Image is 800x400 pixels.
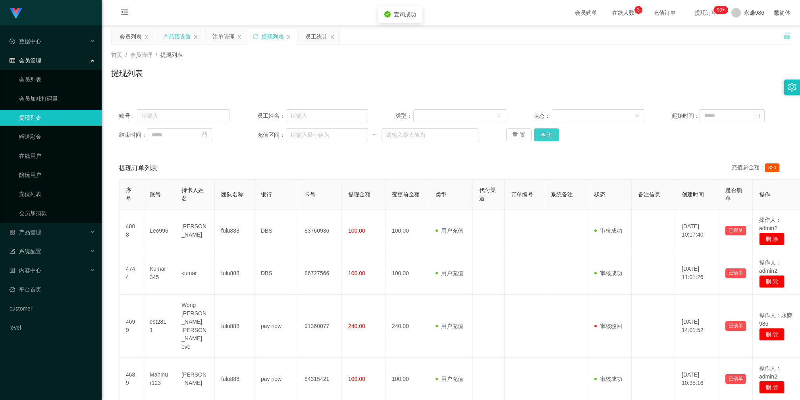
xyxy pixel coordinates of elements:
td: 83760936 [298,210,342,252]
i: 图标: sync [253,34,258,39]
td: [DATE] 10:17:40 [675,210,719,252]
i: 图标: menu-fold [111,0,138,26]
td: 4808 [120,210,143,252]
i: 图标: appstore-o [10,229,15,235]
span: 操作人：admin2 [759,365,781,380]
i: 图标: check-circle-o [10,39,15,44]
td: 240.00 [386,295,429,358]
span: 操作人：admin2 [759,259,781,274]
td: Kumar345 [143,252,175,295]
td: est2811 [143,295,175,358]
i: 图标: calendar [754,113,760,118]
span: 用户充值 [436,323,463,329]
i: 图标: table [10,58,15,63]
span: 结束时间： [119,131,147,139]
td: 86727566 [298,252,342,295]
div: 提现列表 [262,29,284,44]
span: 系统配置 [10,248,41,254]
span: 员工姓名： [257,112,286,120]
span: 起始时间： [672,112,700,120]
span: 备注信息 [638,191,660,198]
td: Leo996 [143,210,175,252]
span: ~ [368,131,382,139]
span: 用户充值 [436,270,463,276]
span: 审核成功 [594,270,622,276]
button: 查 询 [534,128,559,141]
span: 操作 [759,191,770,198]
td: DBS [254,210,298,252]
td: fulu888 [215,210,254,252]
button: 重 置 [506,128,532,141]
span: 充值订单 [650,10,680,16]
td: Wong [PERSON_NAME] [PERSON_NAME] eve [175,295,215,358]
span: 账号： [119,112,137,120]
td: [DATE] 14:01:52 [675,295,719,358]
i: 图标: profile [10,268,15,273]
i: 图标: close [330,35,335,39]
a: 在线用户 [19,148,95,164]
button: 删 除 [759,233,785,245]
span: 系统备注 [551,191,573,198]
i: 图标: global [774,10,779,16]
span: 用户充值 [436,376,463,382]
span: / [156,52,157,58]
span: 持卡人姓名 [181,187,204,202]
span: 产品管理 [10,229,41,235]
span: 银行 [261,191,272,198]
span: 操作人：永赚986 [759,312,792,327]
button: 已锁单 [725,268,746,278]
span: 类型： [395,112,413,120]
i: icon: check-circle [384,11,391,17]
span: 提现订单列表 [119,163,157,173]
h1: 提现列表 [111,67,143,79]
span: 类型 [436,191,447,198]
span: 账号 [150,191,161,198]
p: 3 [637,6,640,14]
a: 提现列表 [19,110,95,126]
span: 状态 [594,191,605,198]
span: 代付渠道 [479,187,496,202]
i: 图标: down [635,113,640,119]
td: 4744 [120,252,143,295]
a: 充值列表 [19,186,95,202]
span: 提现金额 [348,191,370,198]
input: 请输入 [286,109,368,122]
a: level [10,320,95,336]
span: 内容中心 [10,267,41,274]
td: 100.00 [386,210,429,252]
td: pay now [254,295,298,358]
td: 91360077 [298,295,342,358]
td: kumar [175,252,215,295]
div: 会员列表 [120,29,142,44]
i: 图标: down [497,113,501,119]
a: 会员列表 [19,72,95,87]
div: 产品预设置 [163,29,191,44]
button: 删 除 [759,381,785,394]
span: 序号 [126,187,131,202]
span: 提现列表 [160,52,183,58]
span: 创建时间 [682,191,704,198]
span: 审核成功 [594,227,622,234]
div: 充值总金额： [732,163,783,173]
a: 陪玩用户 [19,167,95,183]
button: 已锁单 [725,226,746,235]
span: 审核成功 [594,376,622,382]
i: 图标: calendar [202,132,207,138]
span: 数据中心 [10,38,41,45]
span: 首页 [111,52,122,58]
img: logo.9652507e.png [10,8,22,19]
span: 订单编号 [511,191,533,198]
a: customer [10,301,95,317]
button: 删 除 [759,328,785,341]
span: 状态： [534,112,551,120]
span: 会员管理 [130,52,152,58]
i: 图标: unlock [783,32,790,39]
span: 充值区间： [257,131,286,139]
span: 是否锁单 [725,187,742,202]
span: 审核驳回 [594,323,622,329]
a: 会员加减打码量 [19,91,95,107]
input: 请输入 [137,109,230,122]
input: 请输入最小值为 [286,128,368,141]
span: / [125,52,127,58]
span: 提现订单 [691,10,721,16]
